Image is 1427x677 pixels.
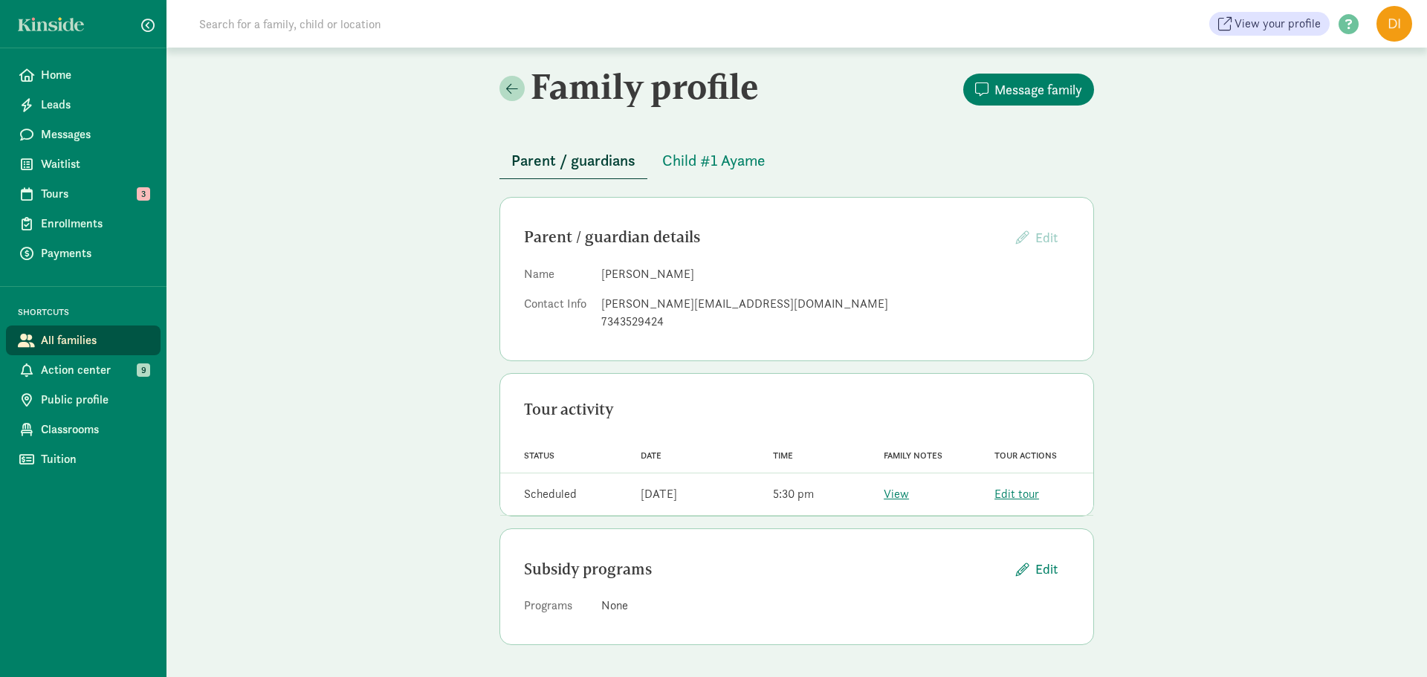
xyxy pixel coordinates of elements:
[524,557,1004,581] div: Subsidy programs
[524,450,554,461] span: Status
[601,313,1070,331] div: 7343529424
[41,215,149,233] span: Enrollments
[499,152,647,169] a: Parent / guardians
[994,486,1039,502] a: Edit tour
[1235,15,1321,33] span: View your profile
[6,90,161,120] a: Leads
[6,385,161,415] a: Public profile
[524,265,589,289] dt: Name
[137,363,150,377] span: 9
[641,450,661,461] span: Date
[650,152,777,169] a: Child #1 Ayame
[41,155,149,173] span: Waitlist
[1353,606,1427,677] iframe: Chat Widget
[41,391,149,409] span: Public profile
[511,149,635,172] span: Parent / guardians
[41,126,149,143] span: Messages
[1209,12,1330,36] a: View your profile
[6,415,161,444] a: Classrooms
[650,143,777,178] button: Child #1 Ayame
[6,444,161,474] a: Tuition
[884,486,909,502] a: View
[6,149,161,179] a: Waitlist
[524,225,1004,249] div: Parent / guardian details
[41,331,149,349] span: All families
[963,74,1094,106] button: Message family
[601,295,1070,313] div: [PERSON_NAME][EMAIL_ADDRESS][DOMAIN_NAME]
[6,239,161,268] a: Payments
[1004,553,1070,585] button: Edit
[6,209,161,239] a: Enrollments
[884,450,942,461] span: Family notes
[641,485,677,503] div: [DATE]
[6,355,161,385] a: Action center 9
[773,485,814,503] div: 5:30 pm
[994,80,1082,100] span: Message family
[524,485,577,503] div: Scheduled
[137,187,150,201] span: 3
[524,295,589,337] dt: Contact Info
[1035,229,1058,246] span: Edit
[662,149,765,172] span: Child #1 Ayame
[41,244,149,262] span: Payments
[41,185,149,203] span: Tours
[190,9,607,39] input: Search for a family, child or location
[41,96,149,114] span: Leads
[773,450,793,461] span: Time
[1035,559,1058,579] span: Edit
[41,421,149,438] span: Classrooms
[6,325,161,355] a: All families
[601,597,1070,615] div: None
[41,66,149,84] span: Home
[6,179,161,209] a: Tours 3
[524,398,1070,421] div: Tour activity
[524,597,589,621] dt: Programs
[41,450,149,468] span: Tuition
[1004,221,1070,253] button: Edit
[499,143,647,179] button: Parent / guardians
[6,120,161,149] a: Messages
[994,450,1057,461] span: Tour actions
[6,60,161,90] a: Home
[41,361,149,379] span: Action center
[601,265,1070,283] dd: [PERSON_NAME]
[499,65,794,107] h2: Family profile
